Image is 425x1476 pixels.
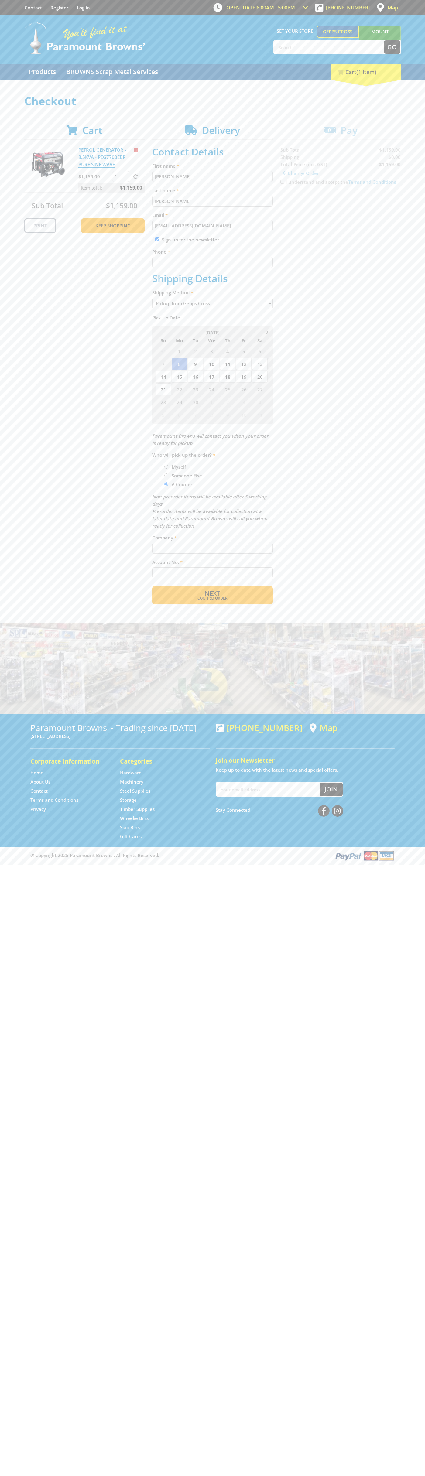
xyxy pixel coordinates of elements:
span: 3 [236,396,252,408]
span: $1,159.00 [106,201,137,210]
span: Th [220,337,235,344]
p: Item total: [78,183,145,192]
span: 21 [156,383,171,395]
a: Go to the About Us page [30,779,50,785]
input: Please enter your email address. [152,220,273,231]
span: 14 [156,371,171,383]
a: Remove from cart [134,147,138,153]
input: Your email address [216,783,320,796]
span: 7 [188,409,203,421]
h2: Contact Details [152,146,273,158]
span: Tu [188,337,203,344]
em: Non-preorder items will be available after 5 working days Pre-order items will be available for c... [152,494,267,529]
span: 5 [236,345,252,357]
a: Go to the BROWNS Scrap Metal Services page [62,64,163,80]
span: OPEN [DATE] [226,4,295,11]
label: A Courier [170,479,194,490]
label: Who will pick up the order? [152,451,273,459]
span: Cart [82,124,102,137]
input: Please select who will pick up the order. [164,473,168,477]
span: Delivery [202,124,240,137]
a: Go to the Contact page [25,5,42,11]
p: $1,159.00 [78,173,111,180]
a: Mount [PERSON_NAME] [359,26,401,49]
span: 2 [220,396,235,408]
a: Go to the Timber Supplies page [120,806,155,812]
span: 10 [236,409,252,421]
a: Go to the Contact page [30,788,48,794]
span: 11 [220,358,235,370]
span: 30 [188,396,203,408]
h3: Paramount Browns' - Trading since [DATE] [30,723,210,733]
span: 10 [204,358,219,370]
span: 28 [156,396,171,408]
p: Keep up to date with the latest news and special offers. [216,766,395,774]
span: Sub Total [32,201,63,210]
button: Go [384,40,400,54]
span: 27 [252,383,268,395]
span: 9 [220,409,235,421]
label: Myself [170,462,188,472]
img: PayPal, Mastercard, Visa accepted [334,850,395,861]
span: 6 [172,409,187,421]
span: We [204,337,219,344]
h5: Corporate Information [30,757,108,766]
a: Go to the Privacy page [30,806,46,812]
label: Last name [152,187,273,194]
span: 1 [172,345,187,357]
a: Go to the Storage page [120,797,137,803]
span: Mo [172,337,187,344]
span: 31 [156,345,171,357]
label: Someone Else [170,470,204,481]
span: 4 [252,396,268,408]
label: Pick Up Date [152,314,273,321]
label: First name [152,162,273,169]
span: 12 [236,358,252,370]
span: 11 [252,409,268,421]
a: Gepps Cross [317,26,359,38]
label: Shipping Method [152,289,273,296]
span: 20 [252,371,268,383]
a: Go to the Gift Cards page [120,833,142,840]
span: (1 item) [356,68,376,76]
em: Paramount Browns will contact you when your order is ready for pickup [152,433,268,446]
span: 9 [188,358,203,370]
a: Go to the Skip Bins page [120,824,140,831]
a: PETROL GENERATOR - 8.5KVA - PEG7700EBP PURE SINE WAVE [78,147,126,168]
a: Go to the Machinery page [120,779,143,785]
div: ® Copyright 2025 Paramount Browns'. All Rights Reserved. [24,850,401,861]
input: Please select who will pick up the order. [164,465,168,469]
span: 22 [172,383,187,395]
label: Company [152,534,273,541]
span: 8 [172,358,187,370]
span: 25 [220,383,235,395]
span: 26 [236,383,252,395]
input: Please enter your account number. [152,567,273,578]
span: Confirm order [165,596,260,600]
label: Sign up for the newsletter [162,237,219,243]
a: Go to the Wheelie Bins page [120,815,149,822]
h2: Shipping Details [152,273,273,284]
div: Cart [331,64,401,80]
a: Go to the Home page [30,770,43,776]
span: 13 [252,358,268,370]
input: Please enter your telephone number. [152,257,273,268]
span: 17 [204,371,219,383]
span: 29 [172,396,187,408]
span: Next [205,589,220,597]
span: 15 [172,371,187,383]
span: 2 [188,345,203,357]
input: Please enter the courier company name. [152,543,273,554]
span: 24 [204,383,219,395]
img: PETROL GENERATOR - 8.5KVA - PEG7700EBP PURE SINE WAVE [30,146,67,183]
input: Please select who will pick up the order. [164,482,168,486]
div: Stay Connected [216,803,343,817]
a: Go to the Hardware page [120,770,142,776]
a: View a map of Gepps Cross location [310,723,338,733]
span: 8 [204,409,219,421]
h5: Categories [120,757,197,766]
a: Go to the Steel Supplies page [120,788,150,794]
a: Print [24,218,56,233]
img: Paramount Browns' [24,21,146,55]
label: Email [152,211,273,219]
